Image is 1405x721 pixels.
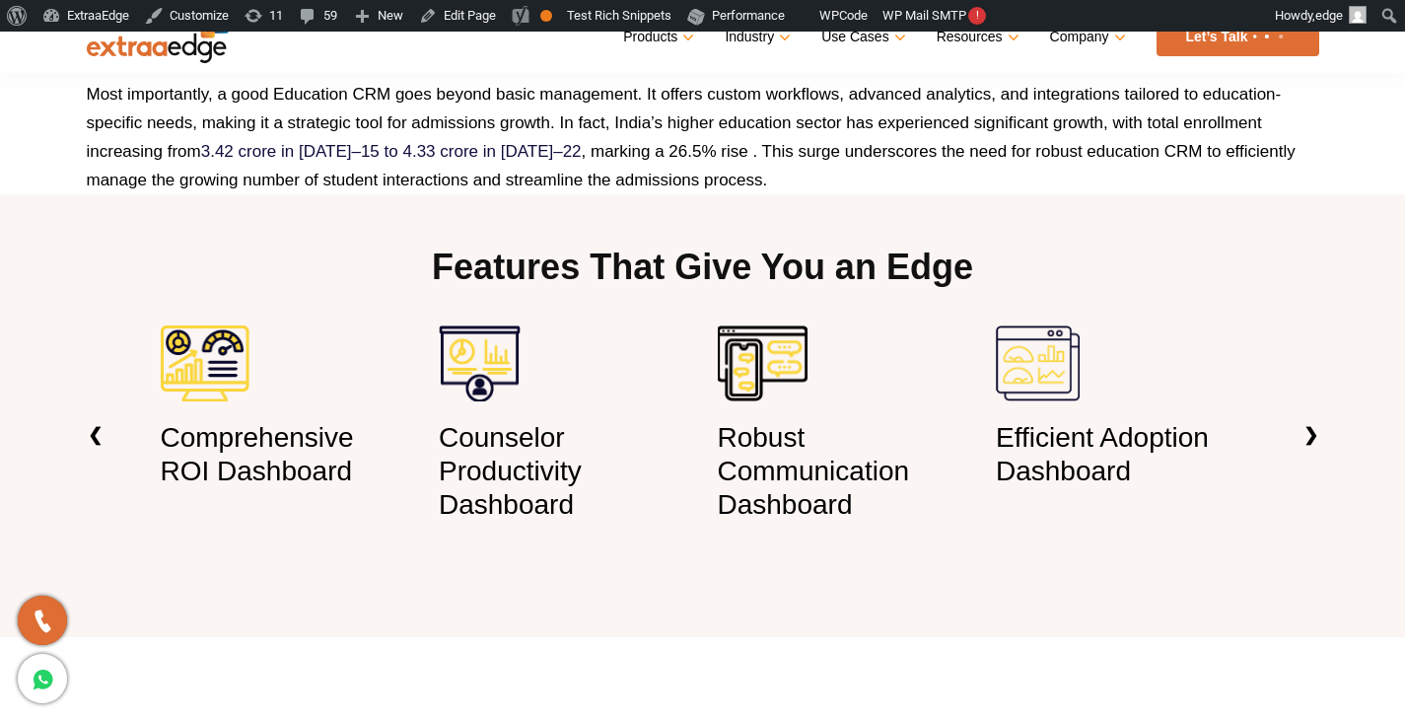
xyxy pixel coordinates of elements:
[1315,8,1343,23] span: edge
[72,405,118,466] a: ❮
[161,421,410,487] h3: Comprehensive ROI Dashboard
[161,325,249,401] img: ROI dashboard
[725,23,787,51] a: Industry
[1288,405,1334,466] a: ❯
[87,80,1319,194] p: Most importantly, a good Education CRM goes beyond basic management. It offers custom workflows, ...
[439,325,521,401] img: counsellor productivity dashboard
[996,421,1245,487] h3: Efficient Adoption Dashboard
[439,421,688,521] h3: Counselor Productivity Dashboard
[718,325,808,401] img: communication dashboard
[996,325,1080,401] img: efficient adoption dashboard
[718,421,967,521] h3: Robust Communication Dashboard
[821,23,901,51] a: Use Cases
[968,7,986,25] span: !
[1157,18,1319,56] a: Let’s Talk
[201,142,582,161] a: 3.42 crore in [DATE]–15 to 4.33 crore in [DATE]–22
[1050,23,1122,51] a: Company
[937,23,1016,51] a: Resources
[623,23,690,51] a: Products
[146,244,1260,325] h2: Features That Give You an Edge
